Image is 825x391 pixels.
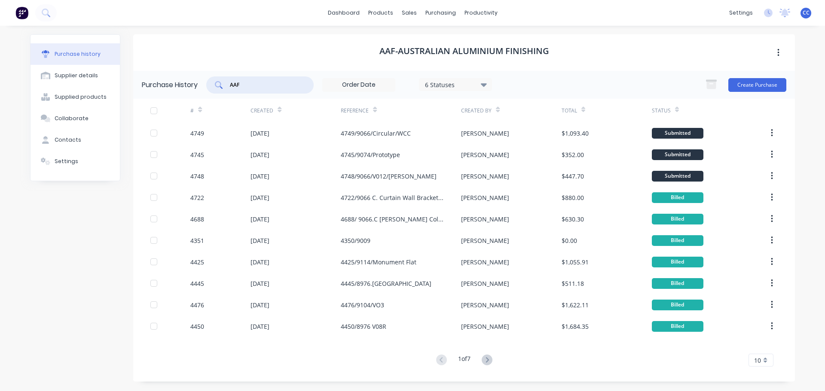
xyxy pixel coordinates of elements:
div: Settings [55,158,78,165]
div: Billed [652,300,703,310]
div: 4351 [190,236,204,245]
div: Submitted [652,149,703,160]
div: Supplier details [55,72,98,79]
div: purchasing [421,6,460,19]
div: 4425/9114/Monument Flat [341,258,416,267]
div: 4722 [190,193,204,202]
div: Purchase history [55,50,101,58]
div: $880.00 [562,193,584,202]
div: Billed [652,257,703,267]
button: Supplier details [31,65,120,86]
button: Contacts [31,129,120,151]
div: 4450 [190,322,204,331]
div: 4445 [190,279,204,288]
div: Created [251,107,273,115]
div: $1,684.35 [562,322,589,331]
div: 1 of 7 [458,354,471,367]
div: 4745 [190,150,204,159]
div: Billed [652,214,703,224]
div: 4722/9066 C. Curtain Wall Brackets and washers [341,193,444,202]
div: 4445/8976.[GEOGRAPHIC_DATA] [341,279,431,288]
span: 10 [754,356,761,365]
div: 4749 [190,129,204,138]
span: CC [803,9,810,17]
div: 4350/9009 [341,236,370,245]
div: 4745/9074/Prototype [341,150,400,159]
div: Submitted [652,171,703,182]
div: products [364,6,397,19]
div: [PERSON_NAME] [461,258,509,267]
input: Order Date [323,79,395,91]
div: [DATE] [251,172,269,181]
div: settings [725,6,757,19]
div: 4425 [190,258,204,267]
div: 4450/8976 V08R [341,322,386,331]
button: Purchase history [31,43,120,65]
button: Collaborate [31,108,120,129]
div: sales [397,6,421,19]
button: Supplied products [31,86,120,108]
div: [DATE] [251,193,269,202]
div: Contacts [55,136,81,144]
div: Purchase History [142,80,198,90]
div: Total [562,107,577,115]
button: Settings [31,151,120,172]
div: [DATE] [251,129,269,138]
div: [PERSON_NAME] [461,322,509,331]
div: 4748 [190,172,204,181]
div: Supplied products [55,93,107,101]
div: 4688/ 9066.C [PERSON_NAME] College Backpans [341,215,444,224]
div: [PERSON_NAME] [461,172,509,181]
div: 4688 [190,215,204,224]
div: 4476/9104/VO3 [341,300,384,309]
div: 4748/9066/V012/[PERSON_NAME] [341,172,437,181]
div: [PERSON_NAME] [461,150,509,159]
button: Create Purchase [728,78,786,92]
div: [PERSON_NAME] [461,300,509,309]
div: $447.70 [562,172,584,181]
div: [PERSON_NAME] [461,279,509,288]
img: Factory [15,6,28,19]
div: [PERSON_NAME] [461,236,509,245]
div: $1,093.40 [562,129,589,138]
div: [PERSON_NAME] [461,215,509,224]
div: [DATE] [251,150,269,159]
div: $1,055.91 [562,258,589,267]
div: productivity [460,6,502,19]
div: 4749/9066/Circular/WCC [341,129,411,138]
div: Status [652,107,671,115]
a: dashboard [324,6,364,19]
div: [PERSON_NAME] [461,193,509,202]
div: [DATE] [251,279,269,288]
div: $352.00 [562,150,584,159]
h1: AAF-Australian Aluminium Finishing [379,46,549,56]
div: [DATE] [251,215,269,224]
div: Billed [652,278,703,289]
div: 6 Statuses [425,80,486,89]
div: [DATE] [251,322,269,331]
div: Collaborate [55,115,89,122]
div: [DATE] [251,300,269,309]
div: # [190,107,194,115]
div: Reference [341,107,369,115]
div: 4476 [190,300,204,309]
div: $630.30 [562,215,584,224]
div: $1,622.11 [562,300,589,309]
div: Billed [652,235,703,246]
div: Submitted [652,128,703,139]
div: Created By [461,107,492,115]
div: [DATE] [251,258,269,267]
div: [PERSON_NAME] [461,129,509,138]
input: Search purchases... [229,81,300,89]
div: $511.18 [562,279,584,288]
div: $0.00 [562,236,577,245]
div: [DATE] [251,236,269,245]
div: Billed [652,192,703,203]
div: Billed [652,321,703,332]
